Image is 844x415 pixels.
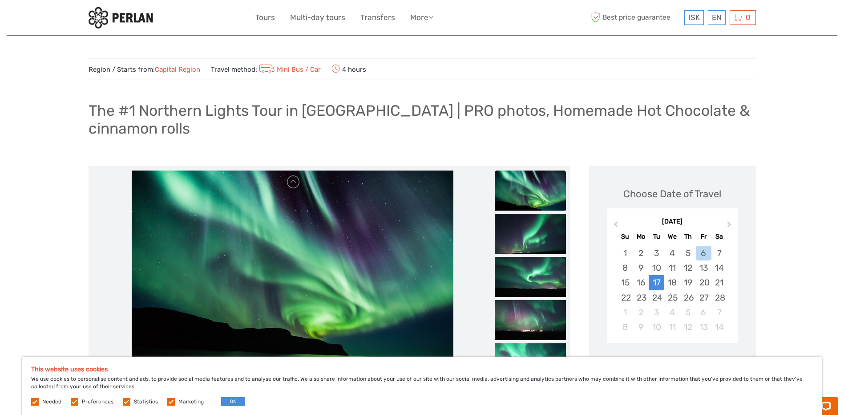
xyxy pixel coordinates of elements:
[664,246,680,260] div: Choose Wednesday, February 4th, 2026
[31,366,813,373] h5: This website uses cookies
[618,260,633,275] div: Choose Sunday, February 8th, 2026
[696,246,711,260] div: Choose Friday, February 6th, 2026
[42,398,61,406] label: Needed
[649,290,664,305] div: Choose Tuesday, February 24th, 2026
[12,16,101,23] p: Chat now
[331,63,366,75] span: 4 hours
[618,305,633,320] div: Choose Sunday, March 1st, 2026
[649,320,664,334] div: Choose Tuesday, March 10th, 2026
[610,246,735,334] div: month 2026-02
[711,231,727,243] div: Sa
[410,11,433,24] a: More
[680,290,696,305] div: Choose Thursday, February 26th, 2026
[633,275,649,290] div: Choose Monday, February 16th, 2026
[680,275,696,290] div: Choose Thursday, February 19th, 2026
[618,231,633,243] div: Su
[257,65,321,73] a: Mini Bus / Car
[618,275,633,290] div: Choose Sunday, February 15th, 2026
[664,290,680,305] div: Choose Wednesday, February 25th, 2026
[664,275,680,290] div: Choose Wednesday, February 18th, 2026
[696,231,711,243] div: Fr
[633,290,649,305] div: Choose Monday, February 23rd, 2026
[708,10,726,25] div: EN
[495,214,566,254] img: d0f633c1192944cbaf220379f91e0796_slider_thumbnail.jpeg
[618,246,633,260] div: Choose Sunday, February 1st, 2026
[744,13,752,22] span: 0
[711,246,727,260] div: Choose Saturday, February 7th, 2026
[495,171,566,211] img: cdbc000c9a344ddba663832be4de5d04_slider_thumbnail.jpeg
[89,102,756,138] h1: The #1 Northern Lights Tour in [GEOGRAPHIC_DATA] | PRO photos, Homemade Hot Chocolate & cinnamon ...
[680,305,696,320] div: Choose Thursday, March 5th, 2026
[711,320,727,334] div: Choose Saturday, March 14th, 2026
[696,320,711,334] div: Choose Friday, March 13th, 2026
[134,398,158,406] label: Statistics
[680,260,696,275] div: Choose Thursday, February 12th, 2026
[633,305,649,320] div: Choose Monday, March 2nd, 2026
[649,305,664,320] div: Choose Tuesday, March 3rd, 2026
[495,343,566,383] img: c0c0816a92164e5a8d637f3d6fb8e678_slider_thumbnail.jpeg
[680,231,696,243] div: Th
[711,290,727,305] div: Choose Saturday, February 28th, 2026
[696,290,711,305] div: Choose Friday, February 27th, 2026
[82,398,113,406] label: Preferences
[664,320,680,334] div: Choose Wednesday, March 11th, 2026
[178,398,204,406] label: Marketing
[633,246,649,260] div: Choose Monday, February 2nd, 2026
[589,10,682,25] span: Best price guarantee
[255,11,275,24] a: Tours
[696,275,711,290] div: Choose Friday, February 20th, 2026
[723,220,737,234] button: Next Month
[89,65,200,74] span: Region / Starts from:
[495,257,566,297] img: 62f62b8f9e914f7cab6040d379ee918c_slider_thumbnail.jpeg
[290,11,345,24] a: Multi-day tours
[102,14,113,24] button: Open LiveChat chat widget
[155,65,200,73] a: Capital Region
[664,231,680,243] div: We
[649,275,664,290] div: Choose Tuesday, February 17th, 2026
[680,320,696,334] div: Choose Thursday, March 12th, 2026
[360,11,395,24] a: Transfers
[211,63,321,75] span: Travel method:
[711,305,727,320] div: Choose Saturday, March 7th, 2026
[89,7,153,28] img: 288-6a22670a-0f57-43d8-a107-52fbc9b92f2c_logo_small.jpg
[607,217,738,227] div: [DATE]
[711,275,727,290] div: Choose Saturday, February 21st, 2026
[221,397,245,406] button: OK
[649,260,664,275] div: Choose Tuesday, February 10th, 2026
[696,305,711,320] div: Choose Friday, March 6th, 2026
[22,357,822,415] div: We use cookies to personalise content and ads, to provide social media features and to analyse ou...
[664,305,680,320] div: Choose Wednesday, March 4th, 2026
[623,187,721,201] div: Choose Date of Travel
[633,231,649,243] div: Mo
[608,220,622,234] button: Previous Month
[132,171,453,384] img: cdbc000c9a344ddba663832be4de5d04_main_slider.jpeg
[618,320,633,334] div: Choose Sunday, March 8th, 2026
[618,290,633,305] div: Choose Sunday, February 22nd, 2026
[649,246,664,260] div: Choose Tuesday, February 3rd, 2026
[664,260,680,275] div: Choose Wednesday, February 11th, 2026
[688,13,700,22] span: ISK
[680,246,696,260] div: Choose Thursday, February 5th, 2026
[633,320,649,334] div: Choose Monday, March 9th, 2026
[649,231,664,243] div: Tu
[711,260,727,275] div: Choose Saturday, February 14th, 2026
[696,260,711,275] div: Choose Friday, February 13th, 2026
[495,300,566,340] img: 6137bed8b670443aa1c9f107d9bededd_slider_thumbnail.jpeg
[633,260,649,275] div: Choose Monday, February 9th, 2026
